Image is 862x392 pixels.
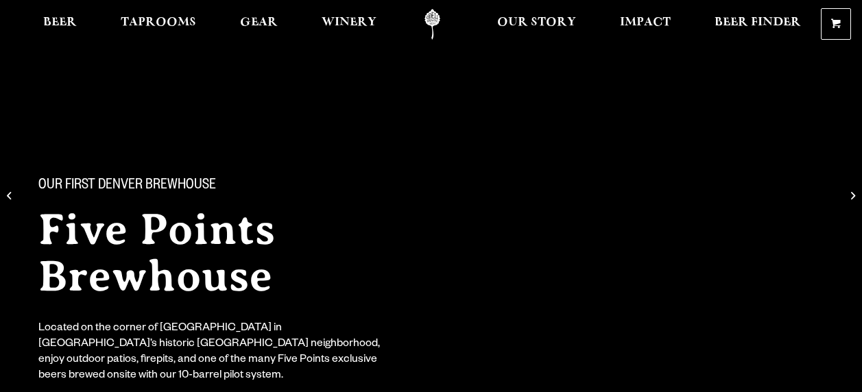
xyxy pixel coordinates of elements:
a: Gear [231,9,287,40]
h2: Five Points Brewhouse [38,206,466,299]
span: Impact [620,17,671,28]
a: Beer [34,9,86,40]
span: Our First Denver Brewhouse [38,177,216,195]
span: Beer [43,17,77,28]
div: Located on the corner of [GEOGRAPHIC_DATA] in [GEOGRAPHIC_DATA]’s historic [GEOGRAPHIC_DATA] neig... [38,321,390,384]
a: Beer Finder [706,9,810,40]
span: Beer Finder [715,17,801,28]
a: Our Story [488,9,585,40]
a: Taprooms [112,9,205,40]
span: Gear [240,17,278,28]
a: Winery [313,9,385,40]
span: Taprooms [121,17,196,28]
a: Impact [611,9,680,40]
a: Odell Home [407,9,458,40]
span: Our Story [497,17,576,28]
span: Winery [322,17,376,28]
